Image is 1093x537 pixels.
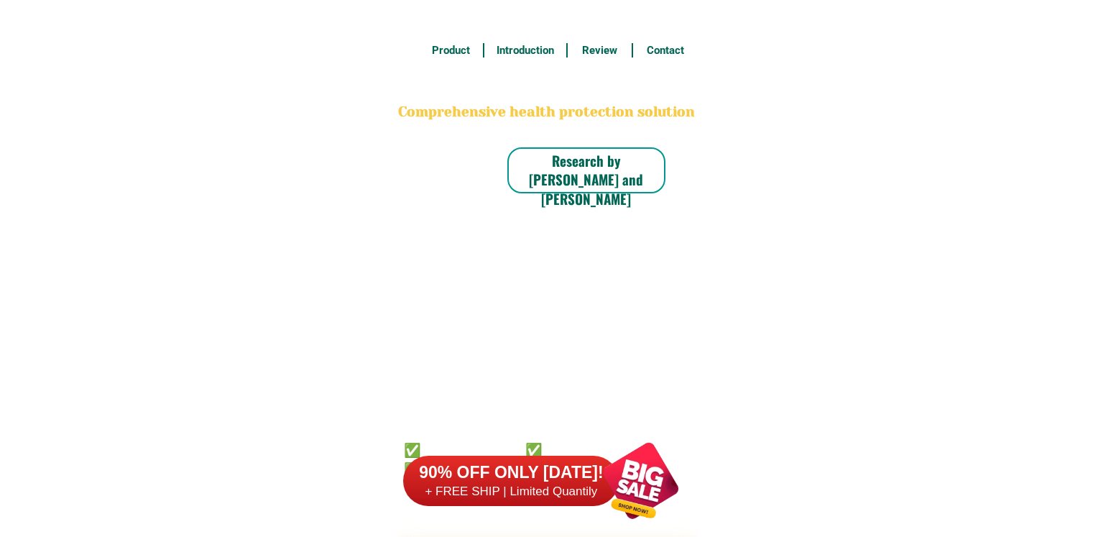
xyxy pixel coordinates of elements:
[426,42,475,59] h6: Product
[396,8,698,29] h3: FREE SHIPPING NATIONWIDE
[641,42,690,59] h6: Contact
[396,102,698,123] h2: Comprehensive health protection solution
[507,151,665,208] h6: Research by [PERSON_NAME] and [PERSON_NAME]
[403,462,619,484] h6: 90% OFF ONLY [DATE]!
[576,42,624,59] h6: Review
[492,42,558,59] h6: Introduction
[403,484,619,500] h6: + FREE SHIP | Limited Quantily
[396,69,698,103] h2: BONA VITA COFFEE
